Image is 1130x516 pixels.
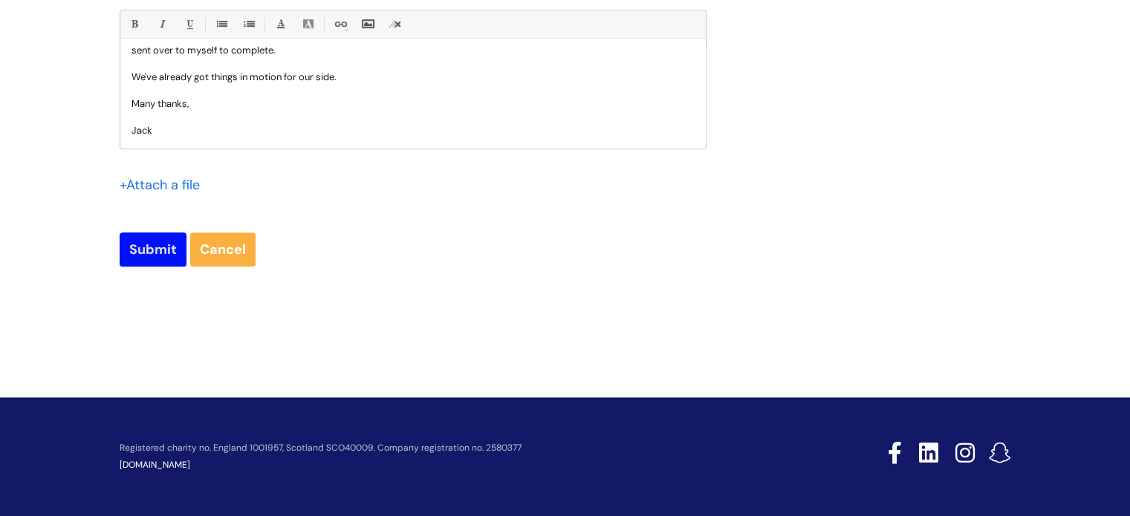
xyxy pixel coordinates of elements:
a: Bold (Ctrl-B) [125,15,143,33]
a: Back Color [299,15,317,33]
input: Submit [120,232,186,267]
div: Attach a file [120,173,209,197]
a: Italic (Ctrl-I) [152,15,171,33]
p: Jack [131,124,695,137]
a: Insert Image... [358,15,377,33]
p: Many thanks, [131,97,695,111]
p: Registered charity no. England 1001957, Scotland SCO40009. Company registration no. 2580377 [120,443,782,453]
p: We've already got things in motion for our side. [131,71,695,84]
a: • Unordered List (Ctrl-Shift-7) [212,15,230,33]
a: Remove formatting (Ctrl-\) [386,15,404,33]
a: Link [331,15,349,33]
a: Underline(Ctrl-U) [180,15,198,33]
a: Cancel [190,232,256,267]
a: 1. Ordered List (Ctrl-Shift-8) [239,15,258,33]
a: Font Color [271,15,290,33]
a: [DOMAIN_NAME] [120,459,190,471]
